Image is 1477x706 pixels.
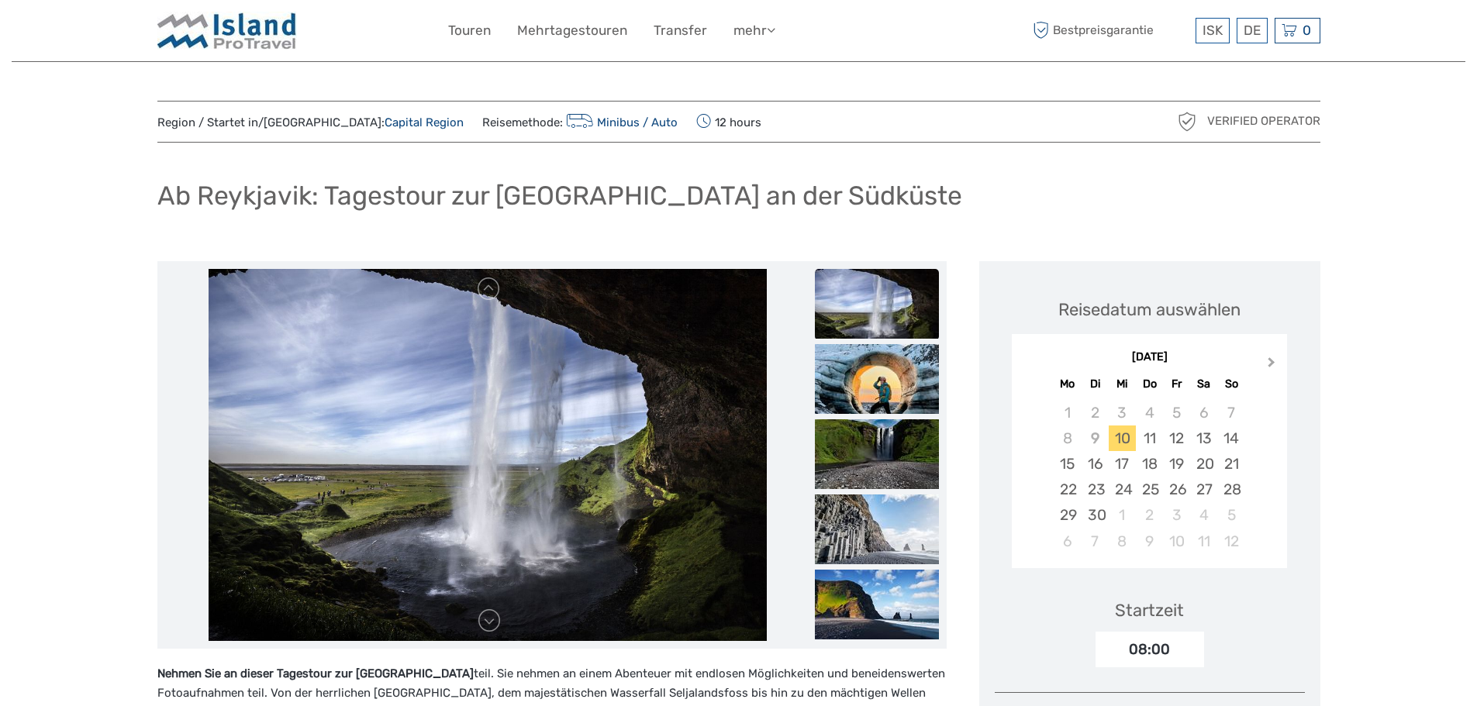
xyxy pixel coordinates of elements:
[1054,477,1081,502] div: Choose Montag, 22. September 2025
[1136,502,1163,528] div: Choose Donnerstag, 2. Oktober 2025
[1096,632,1204,667] div: 08:00
[1109,502,1136,528] div: Choose Mittwoch, 1. Oktober 2025
[1082,425,1109,451] div: Not available Dienstag, 9. September 2025
[1136,477,1163,502] div: Choose Donnerstag, 25. September 2025
[1217,425,1244,451] div: Choose Sonntag, 14. September 2025
[22,27,175,40] p: We're away right now. Please check back later!
[1190,400,1217,425] div: Not available Samstag, 6. September 2025
[157,12,297,50] img: Iceland ProTravel
[1109,374,1136,394] div: Mi
[1237,18,1268,43] div: DE
[654,19,707,42] a: Transfer
[1054,400,1081,425] div: Not available Montag, 1. September 2025
[1054,502,1081,528] div: Choose Montag, 29. September 2025
[815,570,939,639] img: 542d6e6172f8494cab2cfce9bb746d74_slider_thumbnail.jpg
[1054,425,1081,451] div: Not available Montag, 8. September 2025
[1217,400,1244,425] div: Not available Sonntag, 7. September 2025
[517,19,627,42] a: Mehrtagestouren
[815,344,939,414] img: 9a10d14e6e7449e2b3e91adb7fb94c41_slider_thumbnail.jpeg
[482,111,678,133] span: Reisemethode:
[1054,451,1081,477] div: Choose Montag, 15. September 2025
[178,24,197,43] button: Open LiveChat chat widget
[1163,529,1190,554] div: Choose Freitag, 10. Oktober 2025
[1136,451,1163,477] div: Choose Donnerstag, 18. September 2025
[1203,22,1223,38] span: ISK
[157,666,474,680] strong: Nehmen Sie an dieser Tagestour zur [GEOGRAPHIC_DATA]
[1012,350,1287,366] div: [DATE]
[1217,502,1244,528] div: Choose Sonntag, 5. Oktober 2025
[1163,400,1190,425] div: Not available Freitag, 5. September 2025
[1082,477,1109,502] div: Choose Dienstag, 23. September 2025
[1082,451,1109,477] div: Choose Dienstag, 16. September 2025
[1082,529,1109,554] div: Choose Dienstag, 7. Oktober 2025
[1190,477,1217,502] div: Choose Samstag, 27. September 2025
[1136,425,1163,451] div: Choose Donnerstag, 11. September 2025
[1109,451,1136,477] div: Choose Mittwoch, 17. September 2025
[1082,400,1109,425] div: Not available Dienstag, 2. September 2025
[1163,374,1190,394] div: Fr
[1175,109,1199,134] img: verified_operator_grey_128.png
[209,269,767,641] img: 65735c31046a4a90aa9ead88a3223c82_main_slider.jpg
[1190,529,1217,554] div: Choose Samstag, 11. Oktober 2025
[1082,374,1109,394] div: Di
[448,19,491,42] a: Touren
[1109,400,1136,425] div: Not available Mittwoch, 3. September 2025
[1115,598,1184,622] div: Startzeit
[1217,477,1244,502] div: Choose Sonntag, 28. September 2025
[1109,477,1136,502] div: Choose Mittwoch, 24. September 2025
[1054,374,1081,394] div: Mo
[1207,113,1320,129] span: Verified Operator
[1190,374,1217,394] div: Sa
[1217,529,1244,554] div: Choose Sonntag, 12. Oktober 2025
[385,115,464,129] a: Capital Region
[1109,425,1136,451] div: Choose Mittwoch, 10. September 2025
[1190,451,1217,477] div: Choose Samstag, 20. September 2025
[157,180,962,212] h1: Ab Reykjavik: Tagestour zur [GEOGRAPHIC_DATA] an der Südküste
[1261,353,1285,378] button: Next Month
[1163,477,1190,502] div: Choose Freitag, 26. September 2025
[1217,451,1244,477] div: Choose Sonntag, 21. September 2025
[696,111,761,133] span: 12 hours
[1136,400,1163,425] div: Not available Donnerstag, 4. September 2025
[1030,18,1192,43] span: Bestpreisgarantie
[1163,502,1190,528] div: Choose Freitag, 3. Oktober 2025
[1054,529,1081,554] div: Choose Montag, 6. Oktober 2025
[1163,451,1190,477] div: Choose Freitag, 19. September 2025
[1136,529,1163,554] div: Choose Donnerstag, 9. Oktober 2025
[1300,22,1313,38] span: 0
[1082,502,1109,528] div: Choose Dienstag, 30. September 2025
[1109,529,1136,554] div: Choose Mittwoch, 8. Oktober 2025
[815,419,939,489] img: 8d7247fd982548bb8e19952aeefa9cea_slider_thumbnail.jpg
[1190,502,1217,528] div: Choose Samstag, 4. Oktober 2025
[157,115,464,131] span: Region / Startet in/[GEOGRAPHIC_DATA]:
[1136,374,1163,394] div: Do
[733,19,775,42] a: mehr
[563,115,678,129] a: Minibus / Auto
[1163,425,1190,451] div: Choose Freitag, 12. September 2025
[1016,400,1282,554] div: month 2025-09
[815,494,939,564] img: de10c0faead14f29a85372f9e242ba66_slider_thumbnail.jpg
[1217,374,1244,394] div: So
[1058,298,1241,322] div: Reisedatum auswählen
[815,269,939,339] img: 65735c31046a4a90aa9ead88a3223c82_slider_thumbnail.jpg
[1190,425,1217,451] div: Choose Samstag, 13. September 2025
